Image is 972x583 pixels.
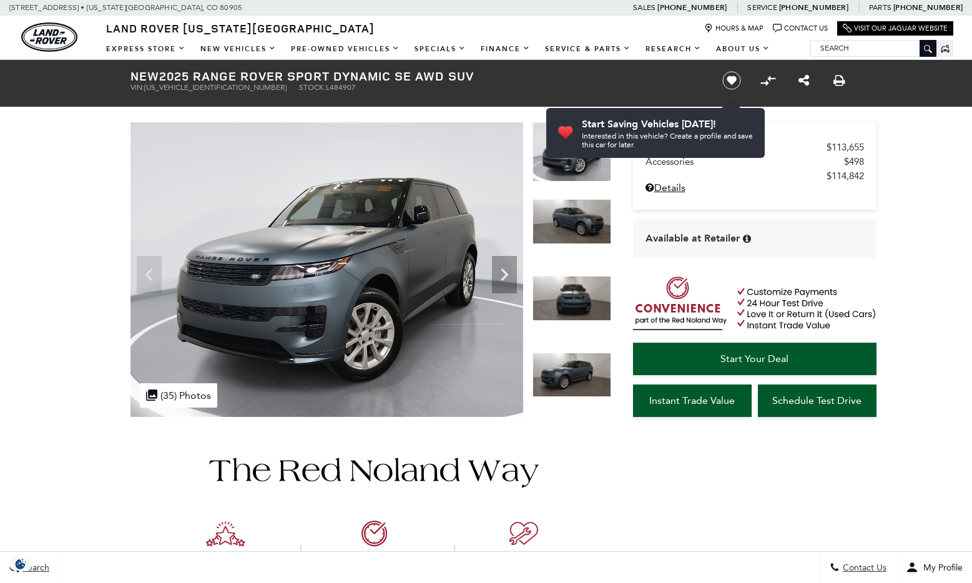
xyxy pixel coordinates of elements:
[747,3,777,12] span: Service
[633,343,876,375] a: Start Your Deal
[649,394,735,406] span: Instant Trade Value
[758,385,876,417] a: Schedule Test Drive
[779,2,848,12] a: [PHONE_NUMBER]
[407,38,473,60] a: Specials
[633,3,655,12] span: Sales
[869,3,891,12] span: Parts
[833,73,845,88] a: Print this New 2025 Range Rover Sport Dynamic SE AWD SUV
[99,38,193,60] a: EXPRESS STORE
[633,385,752,417] a: Instant Trade Value
[533,276,611,321] img: New 2025 Giola Green Land Rover Dynamic SE image 3
[299,83,326,92] span: Stock:
[646,156,844,167] span: Accessories
[827,142,864,153] span: $113,655
[492,256,517,293] div: Next
[130,67,159,84] strong: New
[21,22,77,52] img: Land Rover
[844,156,864,167] span: $498
[646,142,827,153] span: MSRP
[6,557,35,571] section: Click to Open Cookie Consent Modal
[709,38,777,60] a: About Us
[646,142,864,153] a: MSRP $113,655
[827,170,864,182] span: $114,842
[638,38,709,60] a: Research
[646,182,864,194] a: Details
[893,2,963,12] a: [PHONE_NUMBER]
[533,122,611,182] img: New 2025 Giola Green Land Rover Dynamic SE image 1
[326,83,356,92] span: L484907
[473,38,538,60] a: Finance
[646,156,864,167] a: Accessories $498
[106,21,375,36] span: Land Rover [US_STATE][GEOGRAPHIC_DATA]
[798,73,809,88] a: Share this New 2025 Range Rover Sport Dynamic SE AWD SUV
[843,24,948,33] a: Visit Our Jaguar Website
[130,122,523,417] img: New 2025 Giola Green Land Rover Dynamic SE image 1
[283,38,407,60] a: Pre-Owned Vehicles
[720,353,788,365] span: Start Your Deal
[99,21,382,36] a: Land Rover [US_STATE][GEOGRAPHIC_DATA]
[646,232,740,245] span: Available at Retailer
[533,199,611,244] img: New 2025 Giola Green Land Rover Dynamic SE image 2
[704,24,763,33] a: Hours & Map
[140,383,217,408] div: (35) Photos
[743,234,751,243] div: Vehicle is in stock and ready for immediate delivery. Due to demand, availability is subject to c...
[130,83,144,92] span: VIN:
[718,71,745,91] button: Save vehicle
[6,557,35,571] img: Opt-Out Icon
[99,38,777,60] nav: Main Navigation
[130,69,702,83] h1: 2025 Range Rover Sport Dynamic SE AWD SUV
[646,170,864,182] a: $114,842
[193,38,283,60] a: New Vehicles
[533,353,611,398] img: New 2025 Giola Green Land Rover Dynamic SE image 4
[773,24,828,33] a: Contact Us
[657,2,727,12] a: [PHONE_NUMBER]
[144,83,287,92] span: [US_VEHICLE_IDENTIFICATION_NUMBER]
[896,552,972,583] button: Open user profile menu
[538,38,638,60] a: Service & Parts
[9,3,242,12] a: [STREET_ADDRESS] • [US_STATE][GEOGRAPHIC_DATA], CO 80905
[772,394,862,406] span: Schedule Test Drive
[21,22,77,52] a: land-rover
[811,41,936,56] input: Search
[758,71,777,90] button: Compare vehicle
[918,562,963,573] span: My Profile
[840,562,886,573] span: Contact Us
